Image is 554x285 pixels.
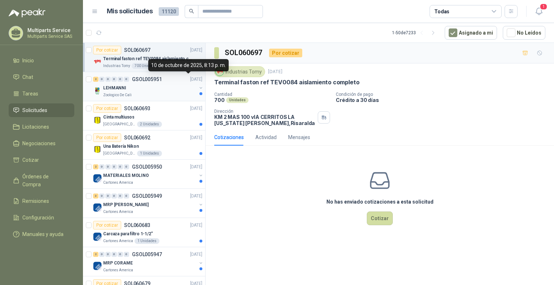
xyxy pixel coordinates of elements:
[326,198,434,206] h3: No has enviado cotizaciones a esta solicitud
[103,92,132,98] p: Zoologico De Cali
[434,8,449,15] div: Todas
[118,252,123,257] div: 0
[9,9,45,17] img: Logo peakr
[22,214,54,222] span: Configuración
[214,79,359,86] p: Terminal faston ref TEV0084 aislamiento completo
[93,262,102,270] img: Company Logo
[190,164,202,170] p: [DATE]
[93,192,204,215] a: 3 0 0 0 0 0 GSOL005949[DATE] Company LogoMRP [PERSON_NAME]Cartones America
[93,174,102,183] img: Company Logo
[503,26,545,40] button: No Leídos
[103,209,133,215] p: Cartones America
[105,164,111,169] div: 0
[103,143,139,150] p: Una Batería Nikon
[22,106,47,114] span: Solicitudes
[9,103,74,117] a: Solicitudes
[99,252,105,257] div: 0
[9,227,74,241] a: Manuales y ayuda
[190,105,202,112] p: [DATE]
[105,77,111,82] div: 0
[225,47,263,58] h3: SOL060697
[93,203,102,212] img: Company Logo
[22,230,63,238] span: Manuales y ayuda
[532,5,545,18] button: 1
[124,193,129,199] div: 0
[103,172,149,179] p: MATERIALES MOLINO
[214,92,330,97] p: Cantidad
[540,3,548,10] span: 1
[103,85,126,92] p: LEHMANNI
[214,66,265,77] div: Industrias Tomy
[103,267,133,273] p: Cartones America
[22,139,56,147] span: Negociaciones
[93,221,121,230] div: Por cotizar
[9,170,74,191] a: Órdenes de Compra
[22,156,39,164] span: Cotizar
[93,145,102,153] img: Company Logo
[190,47,202,54] p: [DATE]
[124,77,129,82] div: 0
[93,162,204,186] a: 2 0 0 0 0 0 GSOL005950[DATE] Company LogoMATERIALES MOLINOCartones America
[111,252,117,257] div: 0
[93,250,204,273] a: 2 0 0 0 0 0 GSOL005947[DATE] Company LogoMRP CORAMECartones America
[103,121,136,127] p: [GEOGRAPHIC_DATA]
[190,193,202,200] p: [DATE]
[103,180,133,186] p: Cartones America
[367,211,393,225] button: Cotizar
[124,164,129,169] div: 0
[103,63,130,69] p: Industrias Tomy
[9,153,74,167] a: Cotizar
[159,7,179,16] span: 11120
[103,201,149,208] p: MRP [PERSON_NAME]
[93,133,121,142] div: Por cotizar
[132,164,162,169] p: GSOL005950
[214,109,315,114] p: Dirección
[124,48,150,53] p: SOL060697
[22,123,49,131] span: Licitaciones
[93,86,102,95] img: Company Logo
[336,97,551,103] p: Crédito a 30 días
[190,222,202,229] p: [DATE]
[103,231,153,237] p: Carcaza para filtro 1-1/2"
[111,77,117,82] div: 0
[137,121,162,127] div: 2 Unidades
[132,252,162,257] p: GSOL005947
[83,43,205,72] a: Por cotizarSOL060697[DATE] Company LogoTerminal faston ref TEV0084 aislamiento completoIndustrias...
[93,57,102,66] img: Company Logo
[22,173,67,188] span: Órdenes de Compra
[103,55,193,62] p: Terminal faston ref TEV0084 aislamiento completo
[107,6,153,17] h1: Mis solicitudes
[392,27,439,39] div: 1 - 50 de 7233
[226,97,249,103] div: Unidades
[132,63,161,69] div: 700 Unidades
[93,75,204,98] a: 2 0 0 0 0 0 GSOL005951[DATE] Company LogoLEHMANNIZoologico De Cali
[132,193,162,199] p: GSOL005949
[118,77,123,82] div: 0
[93,77,98,82] div: 2
[9,211,74,224] a: Configuración
[93,104,121,113] div: Por cotizar
[9,70,74,84] a: Chat
[22,73,33,81] span: Chat
[214,114,315,126] p: KM 2 MAS 100 vIA CERRITOS LA [US_STATE] [PERSON_NAME] , Risaralda
[22,57,34,64] span: Inicio
[111,193,117,199] div: 0
[118,193,123,199] div: 0
[9,120,74,134] a: Licitaciones
[148,59,229,71] div: 10 de octubre de 2025, 8:13 p. m.
[27,34,72,39] p: Multiparts Service SAS
[288,133,310,141] div: Mensajes
[105,252,111,257] div: 0
[214,97,225,103] p: 700
[22,90,38,98] span: Tareas
[105,193,111,199] div: 0
[132,77,162,82] p: GSOL005951
[124,223,150,228] p: SOL060683
[268,68,282,75] p: [DATE]
[255,133,277,141] div: Actividad
[99,77,105,82] div: 0
[9,194,74,208] a: Remisiones
[103,114,135,121] p: Cinta multiusos
[9,87,74,101] a: Tareas
[103,238,133,244] p: Cartones America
